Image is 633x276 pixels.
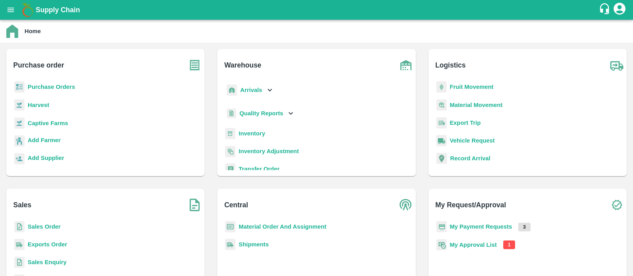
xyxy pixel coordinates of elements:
[436,239,447,251] img: approval
[450,102,503,108] a: Material Movement
[185,55,205,75] img: purchase
[225,221,235,233] img: centralMaterial
[28,120,68,126] a: Captive Farms
[28,154,64,164] a: Add Supplier
[14,99,25,111] img: harvest
[28,136,61,146] a: Add Farmer
[14,135,25,147] img: farmer
[224,60,262,71] b: Warehouse
[14,221,25,233] img: sales
[450,155,491,161] a: Record Arrival
[14,257,25,268] img: sales
[239,223,326,230] a: Material Order And Assignment
[14,153,25,165] img: supplier
[436,81,447,93] img: fruit
[436,153,447,164] img: recordArrival
[13,199,32,210] b: Sales
[436,135,447,146] img: vehicle
[450,84,494,90] a: Fruit Movement
[239,148,299,154] a: Inventory Adjustment
[224,199,248,210] b: Central
[28,137,61,143] b: Add Farmer
[25,28,41,34] b: Home
[6,24,18,38] img: home
[239,166,279,172] a: Transfer Order
[436,99,447,111] img: material
[436,117,447,129] img: delivery
[225,146,235,157] img: inventory
[612,2,627,18] div: account of current user
[450,223,512,230] a: My Payment Requests
[227,84,237,96] img: whArrival
[450,242,497,248] a: My Approval List
[14,117,25,129] img: harvest
[28,102,49,108] a: Harvest
[240,87,262,93] b: Arrivals
[28,259,66,265] a: Sales Enquiry
[435,60,466,71] b: Logistics
[28,223,61,230] a: Sales Order
[396,55,416,75] img: warehouse
[450,120,481,126] a: Export Trip
[2,1,20,19] button: open drawer
[14,239,25,250] img: shipments
[239,110,283,116] b: Quality Reports
[225,81,274,99] div: Arrivals
[28,241,67,248] a: Exports Order
[225,239,235,250] img: shipments
[28,155,64,161] b: Add Supplier
[225,105,295,122] div: Quality Reports
[607,55,627,75] img: truck
[607,195,627,215] img: check
[20,2,36,18] img: logo
[14,81,25,93] img: reciept
[28,84,75,90] a: Purchase Orders
[227,109,236,118] img: qualityReport
[396,195,416,215] img: central
[239,241,269,248] a: Shipments
[435,199,506,210] b: My Request/Approval
[13,60,64,71] b: Purchase order
[518,223,531,231] p: 3
[450,137,495,144] a: Vehicle Request
[225,163,235,175] img: whTransfer
[36,4,599,15] a: Supply Chain
[599,3,612,17] div: customer-support
[503,240,515,249] p: 1
[36,6,80,14] b: Supply Chain
[225,128,235,139] img: whInventory
[185,195,205,215] img: soSales
[436,221,447,233] img: payment
[239,130,265,137] a: Inventory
